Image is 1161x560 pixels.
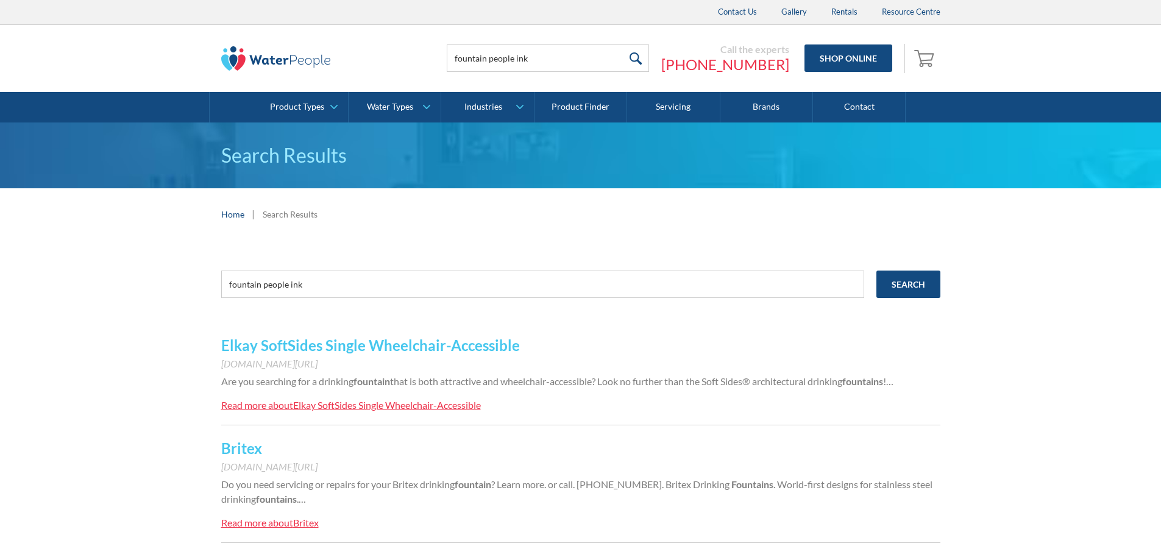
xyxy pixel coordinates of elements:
[221,459,940,474] div: [DOMAIN_NAME][URL]
[876,271,940,298] input: Search
[250,207,257,221] div: |
[221,398,481,413] a: Read more aboutElkay SoftSides Single Wheelchair-Accessible
[221,141,940,170] h1: Search Results
[491,478,731,490] span: ? Learn more. or call. [PHONE_NUMBER]. Britex Drinking
[221,208,244,221] a: Home
[293,517,319,528] div: Britex
[349,92,441,122] a: Water Types
[627,92,720,122] a: Servicing
[661,55,789,74] a: [PHONE_NUMBER]
[455,478,491,490] strong: fountain
[731,478,773,490] strong: Fountains
[221,356,940,371] div: [DOMAIN_NAME][URL]
[534,92,627,122] a: Product Finder
[293,399,481,411] div: Elkay SoftSides Single Wheelchair-Accessible
[883,375,886,387] span: !
[221,439,262,457] a: Britex
[720,92,813,122] a: Brands
[464,102,502,112] div: Industries
[813,92,906,122] a: Contact
[221,375,353,387] span: Are you searching for a drinking
[263,208,318,221] div: Search Results
[221,517,293,528] div: Read more about
[447,44,649,72] input: Search products
[353,375,390,387] strong: fountain
[914,48,937,68] img: shopping cart
[297,493,299,505] span: .
[270,102,324,112] div: Product Types
[221,46,331,71] img: The Water People
[441,92,533,122] a: Industries
[804,44,892,72] a: Shop Online
[221,399,293,411] div: Read more about
[299,493,306,505] span: …
[221,336,520,354] a: Elkay SoftSides Single Wheelchair-Accessible
[886,375,893,387] span: …
[256,92,348,122] a: Product Types
[256,493,297,505] strong: fountains
[221,478,932,505] span: . World-first designs for stainless steel drinking
[842,375,883,387] strong: fountains
[221,478,455,490] span: Do you need servicing or repairs for your Britex drinking
[390,375,842,387] span: that is both attractive and wheelchair-accessible? Look no further than the Soft Sides® architect...
[221,516,319,530] a: Read more aboutBritex
[911,44,940,73] a: Open cart
[221,271,864,298] input: e.g. chilled water cooler
[661,43,789,55] div: Call the experts
[367,102,413,112] div: Water Types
